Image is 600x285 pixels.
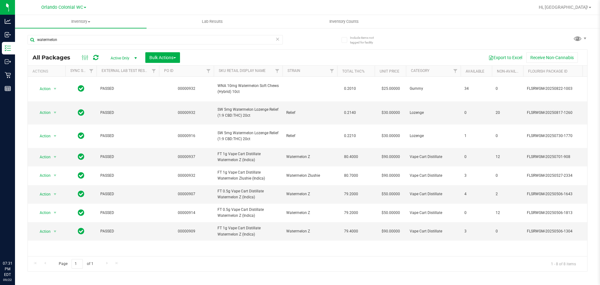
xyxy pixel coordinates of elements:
span: Inventory [15,19,147,24]
a: 00000932 [178,173,195,178]
span: WNA 10mg Watermelon Soft Chews (Hybrid) 10ct [217,83,279,95]
a: Filter [272,66,282,76]
span: select [51,227,59,236]
span: Vape Cart Distillate [410,154,457,160]
span: 3 [464,228,488,234]
a: Filter [149,66,159,76]
a: Strain [287,69,300,73]
span: 12 [496,154,519,160]
span: PASSED [100,173,155,179]
span: 80.4000 [341,152,361,161]
span: PASSED [100,133,155,139]
a: Flourish Package ID [528,69,567,74]
span: $50.00000 [378,190,403,199]
span: In Sync [78,227,84,236]
span: Orlando Colonial WC [41,5,83,10]
span: Relief [286,110,333,116]
span: 3 [464,173,488,179]
span: FT 0.5g Vape Cart Distillate Watermelon Z (Indica) [217,207,279,219]
span: Page of 1 [53,259,98,269]
span: 0 [496,173,519,179]
span: FT 0.5g Vape Cart Distillate Watermelon Z (Indica) [217,188,279,200]
span: PASSED [100,228,155,234]
inline-svg: Retail [5,72,11,78]
inline-svg: Analytics [5,18,11,24]
span: 0 [496,86,519,92]
span: Watermelon Z [286,228,333,234]
inline-svg: Outbound [5,59,11,65]
span: PASSED [100,154,155,160]
a: Filter [327,66,337,76]
span: 80.7000 [341,171,361,180]
input: 1 [72,259,83,269]
span: 0 [464,154,488,160]
span: $25.00000 [378,84,403,93]
input: Search Package ID, Item Name, SKU, Lot or Part Number... [27,35,283,44]
span: 0.2210 [341,131,359,140]
span: 0 [496,228,519,234]
span: Bulk Actions [149,55,176,60]
span: FLSRWGM-20250527-2334 [527,173,588,179]
span: Action [34,171,51,180]
span: FT 1g Vape Cart Distillate Watermelon Z (Indica) [217,225,279,237]
span: 0 [464,110,488,116]
span: Action [34,190,51,199]
span: Vape Cart Distillate [410,191,457,197]
p: 09/22 [3,277,12,282]
span: 0.2010 [341,84,359,93]
span: 20 [496,110,519,116]
span: Lab Results [193,19,231,24]
a: 00000907 [178,192,195,196]
a: Sync Status [70,69,94,73]
a: Filter [203,66,214,76]
a: Category [411,69,429,73]
div: Actions [32,69,63,74]
span: 79.2000 [341,208,361,217]
button: Bulk Actions [145,52,180,63]
a: Total THC% [342,69,365,74]
span: Watermelon Z [286,154,333,160]
span: 79.4000 [341,227,361,236]
span: $90.00000 [378,227,403,236]
span: In Sync [78,208,84,217]
span: PASSED [100,191,155,197]
span: SW 5mg Watermelon Lozenge Relief (1:9 CBD:THC) 20ct [217,130,279,142]
a: PO ID [164,69,173,73]
span: FT 1g Vape Cart Distillate Watermelon Zlushie (Indica) [217,170,279,181]
span: 0.2140 [341,108,359,117]
span: Gummy [410,86,457,92]
span: FLSRWGM-20250506-1643 [527,191,588,197]
span: Action [34,108,51,117]
a: Filter [86,66,97,76]
span: PASSED [100,210,155,216]
inline-svg: Reports [5,85,11,92]
span: FT 1g Vape Cart Distillate Watermelon Z (Indica) [217,151,279,163]
a: Available [466,69,484,74]
a: 00000937 [178,155,195,159]
span: Relief [286,133,333,139]
span: 12 [496,210,519,216]
span: $90.00000 [378,152,403,161]
span: Include items not tagged for facility [350,35,381,45]
span: Watermelon Zlushie [286,173,333,179]
a: Inventory Counts [278,15,410,28]
inline-svg: Inventory [5,45,11,51]
span: Lozenge [410,110,457,116]
span: $50.00000 [378,208,403,217]
span: select [51,153,59,161]
span: Vape Cart Distillate [410,228,457,234]
span: Clear [275,35,280,43]
span: 2 [496,191,519,197]
span: select [51,108,59,117]
span: Action [34,132,51,140]
a: 00000909 [178,229,195,233]
span: Action [34,208,51,217]
span: 0 [464,210,488,216]
a: External Lab Test Result [102,69,151,73]
a: 00000916 [178,134,195,138]
span: Action [34,84,51,93]
span: Watermelon Z [286,210,333,216]
a: Lab Results [147,15,278,28]
span: In Sync [78,152,84,161]
a: Non-Available [497,69,525,74]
